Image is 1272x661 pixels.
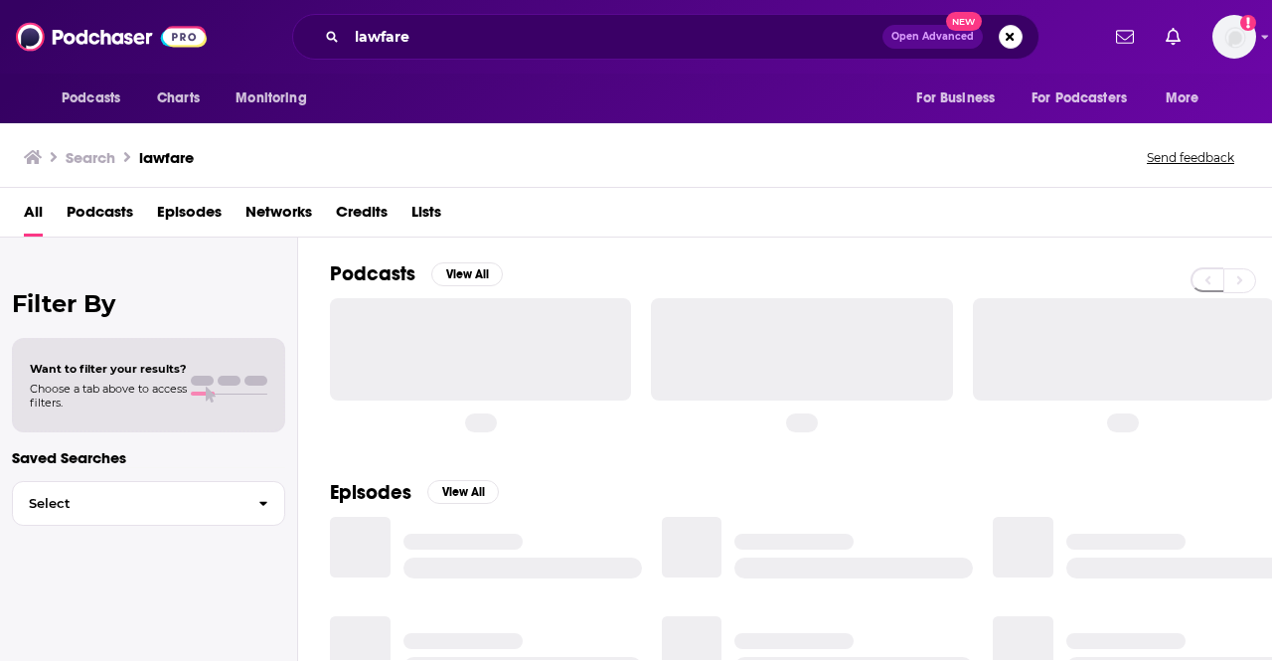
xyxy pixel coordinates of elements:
button: Send feedback [1141,149,1240,166]
svg: Add a profile image [1240,15,1256,31]
a: Networks [245,196,312,237]
span: Want to filter your results? [30,362,187,376]
h2: Podcasts [330,261,415,286]
span: New [946,12,982,31]
a: Show notifications dropdown [1108,20,1142,54]
h2: Filter By [12,289,285,318]
span: For Podcasters [1032,84,1127,112]
span: Logged in as megcassidy [1212,15,1256,59]
div: Search podcasts, credits, & more... [292,14,1039,60]
input: Search podcasts, credits, & more... [347,21,882,53]
span: More [1166,84,1199,112]
a: Charts [144,80,212,117]
a: EpisodesView All [330,480,499,505]
a: Credits [336,196,388,237]
img: User Profile [1212,15,1256,59]
button: open menu [1019,80,1156,117]
button: View All [431,262,503,286]
a: Lists [411,196,441,237]
img: Podchaser - Follow, Share and Rate Podcasts [16,18,207,56]
button: open menu [902,80,1020,117]
button: Select [12,481,285,526]
a: Episodes [157,196,222,237]
button: open menu [48,80,146,117]
span: Select [13,497,242,510]
span: Choose a tab above to access filters. [30,382,187,410]
p: Saved Searches [12,448,285,467]
h3: Search [66,148,115,167]
button: Show profile menu [1212,15,1256,59]
span: Open Advanced [891,32,974,42]
span: For Business [916,84,995,112]
span: Monitoring [236,84,306,112]
a: All [24,196,43,237]
span: Charts [157,84,200,112]
span: Podcasts [62,84,120,112]
h2: Episodes [330,480,411,505]
a: Podcasts [67,196,133,237]
button: View All [427,480,499,504]
a: Show notifications dropdown [1158,20,1189,54]
button: Open AdvancedNew [882,25,983,49]
button: open menu [222,80,332,117]
a: PodcastsView All [330,261,503,286]
button: open menu [1152,80,1224,117]
h3: lawfare [139,148,194,167]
